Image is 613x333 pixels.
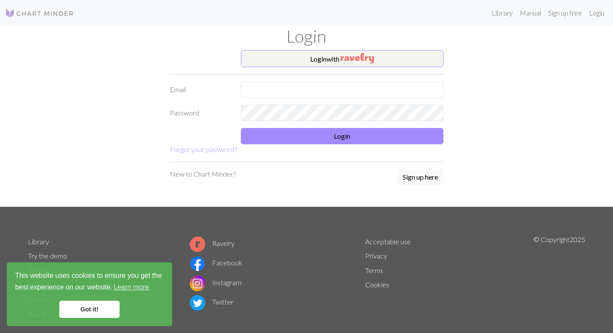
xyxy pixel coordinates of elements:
[28,237,49,246] a: Library
[341,53,374,63] img: Ravelry
[365,266,383,274] a: Terms
[397,169,444,185] button: Sign up here
[59,301,120,318] a: dismiss cookie message
[165,81,236,98] label: Email
[15,271,164,294] span: This website uses cookies to ensure you get the best experience on our website.
[516,4,545,22] a: Manual
[190,295,205,311] img: Twitter logo
[545,4,585,22] a: Sign up free
[165,105,236,121] label: Password
[170,145,237,153] a: Forgot your password?
[190,256,205,271] img: Facebook logo
[190,239,234,247] a: Ravelry
[7,262,172,326] div: cookieconsent
[190,278,241,286] a: Instagram
[190,276,205,291] img: Instagram logo
[170,169,236,179] p: New to Chart Minder?
[5,8,74,19] img: Logo
[190,298,234,306] a: Twitter
[397,169,444,186] a: Sign up here
[190,237,205,252] img: Ravelry logo
[533,234,585,321] p: © Copyright 2025
[365,237,411,246] a: Acceptable use
[585,4,608,22] a: Login
[488,4,516,22] a: Library
[365,280,389,289] a: Cookies
[241,50,444,67] button: Loginwith
[23,26,591,47] h1: Login
[241,128,444,144] button: Login
[365,252,387,260] a: Privacy
[190,258,242,267] a: Facebook
[112,281,150,294] a: learn more about cookies
[28,252,67,260] a: Try the demo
